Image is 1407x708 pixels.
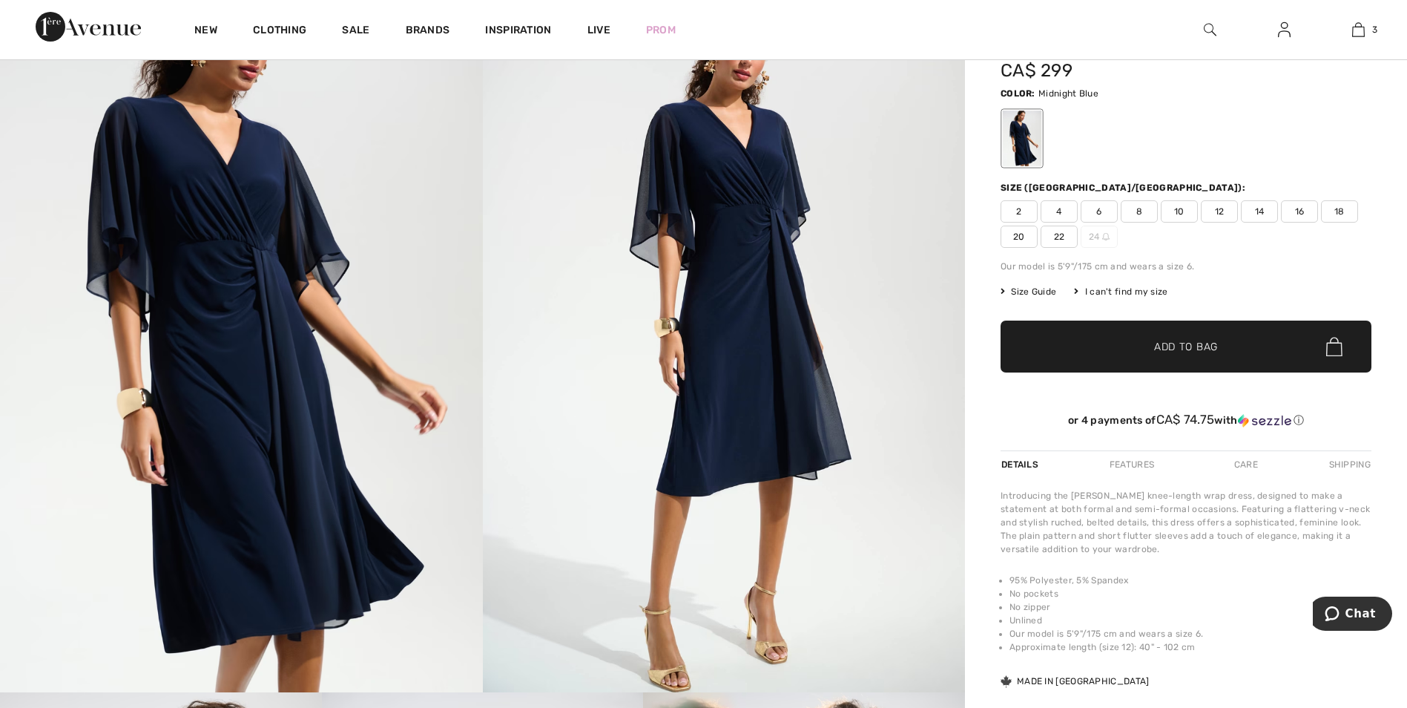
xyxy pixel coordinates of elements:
[1281,200,1318,223] span: 16
[1278,21,1291,39] img: My Info
[646,22,676,38] a: Prom
[1001,200,1038,223] span: 2
[1041,226,1078,248] span: 22
[36,12,141,42] img: 1ère Avenue
[1222,451,1271,478] div: Care
[1081,226,1118,248] span: 24
[1121,200,1158,223] span: 8
[1009,614,1371,627] li: Unlined
[587,22,610,38] a: Live
[1161,200,1198,223] span: 10
[406,24,450,39] a: Brands
[1001,489,1371,556] div: Introducing the [PERSON_NAME] knee-length wrap dress, designed to make a statement at both formal...
[1001,88,1035,99] span: Color:
[1009,587,1371,600] li: No pockets
[1009,627,1371,640] li: Our model is 5'9"/175 cm and wears a size 6.
[1001,413,1371,433] div: or 4 payments ofCA$ 74.75withSezzle Click to learn more about Sezzle
[194,24,217,39] a: New
[1081,200,1118,223] span: 6
[1326,337,1342,356] img: Bag.svg
[1156,412,1215,427] span: CA$ 74.75
[1038,88,1098,99] span: Midnight Blue
[1241,200,1278,223] span: 14
[1001,285,1056,298] span: Size Guide
[1204,21,1216,39] img: search the website
[1097,451,1167,478] div: Features
[1009,640,1371,654] li: Approximate length (size 12): 40" - 102 cm
[1001,181,1248,194] div: Size ([GEOGRAPHIC_DATA]/[GEOGRAPHIC_DATA]):
[1201,200,1238,223] span: 12
[1001,260,1371,273] div: Our model is 5'9"/175 cm and wears a size 6.
[342,24,369,39] a: Sale
[1372,23,1377,36] span: 3
[1009,600,1371,614] li: No zipper
[485,24,551,39] span: Inspiration
[1352,21,1365,39] img: My Bag
[1003,111,1041,166] div: Midnight Blue
[1322,21,1394,39] a: 3
[1266,21,1302,39] a: Sign In
[1001,226,1038,248] span: 20
[1001,60,1072,81] span: CA$ 299
[1321,200,1358,223] span: 18
[1325,451,1371,478] div: Shipping
[1313,597,1392,634] iframe: Opens a widget where you can chat to one of our agents
[1238,414,1291,427] img: Sezzle
[1001,675,1150,688] div: Made in [GEOGRAPHIC_DATA]
[1154,339,1218,355] span: Add to Bag
[1001,413,1371,427] div: or 4 payments of with
[1102,233,1110,240] img: ring-m.svg
[253,24,306,39] a: Clothing
[1009,574,1371,587] li: 95% Polyester, 5% Spandex
[1074,285,1167,298] div: I can't find my size
[1001,451,1042,478] div: Details
[1001,321,1371,373] button: Add to Bag
[1041,200,1078,223] span: 4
